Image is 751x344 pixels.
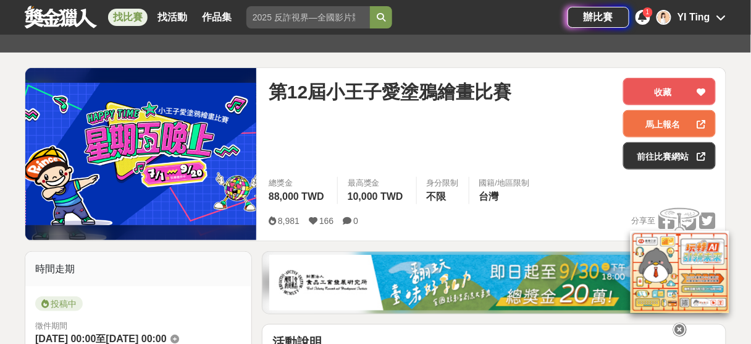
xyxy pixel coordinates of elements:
span: 總獎金 [269,177,327,189]
span: 最高獎金 [348,177,406,189]
a: 辦比賽 [568,7,629,28]
span: 投稿中 [35,296,83,311]
div: YI Ting [678,10,710,25]
span: 1 [646,9,650,15]
span: 166 [319,216,334,226]
img: 1c81a89c-c1b3-4fd6-9c6e-7d29d79abef5.jpg [269,255,719,311]
div: 國籍/地區限制 [479,177,530,189]
span: 88,000 TWD [269,191,324,202]
span: [DATE] 00:00 [35,333,96,344]
div: 身分限制 [427,177,459,189]
span: [DATE] 00:00 [106,333,166,344]
a: 作品集 [197,9,237,26]
span: 0 [353,216,358,226]
div: 時間走期 [25,252,251,286]
button: 收藏 [623,78,716,105]
a: 找比賽 [108,9,148,26]
span: 10,000 TWD [348,191,403,202]
span: 至 [96,333,106,344]
span: 不限 [427,191,447,202]
a: 前往比賽網站 [623,142,716,170]
img: Cover Image [25,83,256,225]
input: 2025 反詐視界—全國影片競賽 [246,6,370,28]
span: 8,981 [278,216,300,226]
a: 馬上報名 [623,110,716,137]
span: 台灣 [479,191,499,202]
img: Avatar [658,11,670,24]
span: 徵件期間 [35,321,67,330]
img: d2146d9a-e6f6-4337-9592-8cefde37ba6b.png [631,221,729,304]
span: 第12屆小王子愛塗鴉繪畫比賽 [269,78,511,106]
a: 找活動 [153,9,192,26]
